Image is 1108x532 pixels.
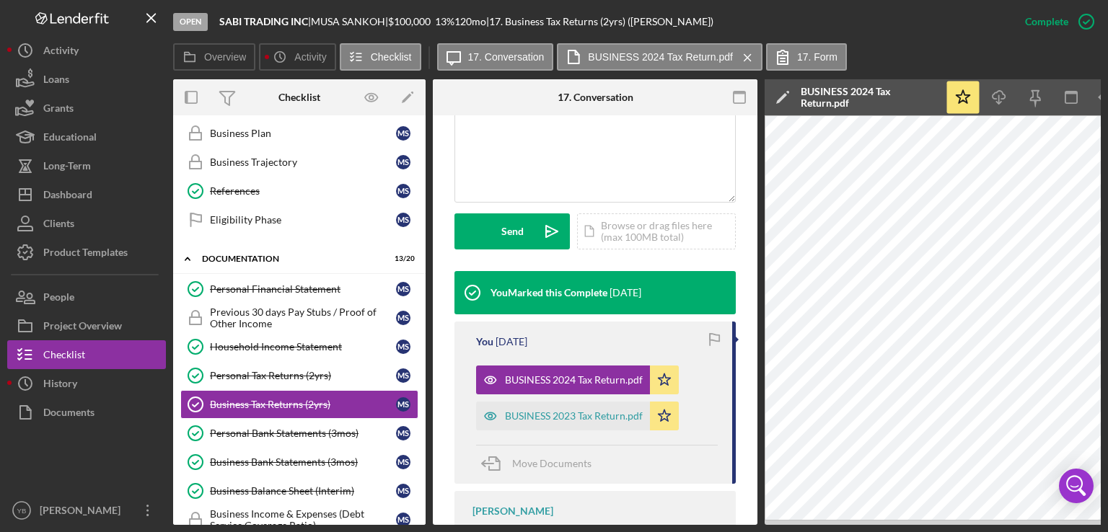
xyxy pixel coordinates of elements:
div: M S [396,513,410,527]
div: M S [396,340,410,354]
div: M S [396,155,410,169]
button: Activity [259,43,335,71]
button: Loans [7,65,166,94]
a: Business Tax Returns (2yrs)MS [180,390,418,419]
div: | 17. Business Tax Returns (2yrs) ([PERSON_NAME]) [486,16,713,27]
time: 2025-09-09 11:22 [610,287,641,298]
div: M S [396,282,410,296]
div: [PERSON_NAME] [472,505,553,517]
div: Educational [43,123,97,155]
a: Eligibility PhaseMS [180,205,418,234]
div: 17. Conversation [558,92,633,103]
div: References [210,185,396,197]
div: History [43,369,77,402]
a: Business TrajectoryMS [180,148,418,177]
div: Household Income Statement [210,341,396,353]
div: Previous 30 days Pay Stubs / Proof of Other Income [210,306,396,329]
div: M S [396,397,410,412]
div: Project Overview [43,311,122,344]
div: | [219,16,311,27]
div: Personal Tax Returns (2yrs) [210,370,396,381]
button: Complete [1011,7,1101,36]
span: Move Documents [512,457,592,469]
button: 17. Form [766,43,847,71]
div: Activity [43,36,79,68]
button: Grants [7,94,166,123]
button: Activity [7,36,166,65]
div: Business Balance Sheet (Interim) [210,485,396,497]
div: M S [396,455,410,469]
a: ReferencesMS [180,177,418,205]
text: YB [17,507,27,515]
div: Business Plan [210,128,396,139]
label: Checklist [371,51,412,63]
a: Business Bank Statements (3mos)MS [180,448,418,476]
div: Checklist [278,92,320,103]
div: Clients [43,209,74,241]
a: Business PlanMS [180,119,418,148]
div: Checklist [43,340,85,373]
b: SABI TRADING INC [219,15,308,27]
div: 13 / 20 [389,254,415,263]
div: Send [501,213,524,249]
button: BUSINESS 2024 Tax Return.pdf [476,365,679,394]
div: MUSA SANKOH | [311,16,388,27]
label: 17. Form [797,51,837,63]
div: BUSINESS 2023 Tax Return.pdf [505,410,643,422]
div: Business Trajectory [210,156,396,168]
div: Documents [43,398,94,430]
div: M S [396,368,410,383]
div: Personal Bank Statements (3mos) [210,427,396,439]
a: Previous 30 days Pay Stubs / Proof of Other IncomeMS [180,303,418,332]
button: Clients [7,209,166,238]
div: Open Intercom Messenger [1059,469,1094,503]
div: Business Income & Expenses (Debt Service Coverage Ratio) [210,508,396,531]
button: BUSINESS 2023 Tax Return.pdf [476,402,679,430]
time: 2025-09-09 11:22 [496,336,527,347]
button: Checklist [340,43,421,71]
label: 17. Conversation [468,51,545,63]
button: Documents [7,398,166,427]
button: Overview [173,43,255,71]
button: Move Documents [476,445,606,482]
button: Dashboard [7,180,166,209]
button: Project Overview [7,311,166,340]
button: Long-Term [7,151,166,180]
a: Personal Financial StatementMS [180,275,418,303]
button: Educational [7,123,166,151]
div: M S [396,426,410,440]
button: Product Templates [7,238,166,267]
a: Household Income StatementMS [180,332,418,361]
div: BUSINESS 2024 Tax Return.pdf [505,374,643,386]
label: Overview [204,51,246,63]
div: M S [396,213,410,227]
div: BUSINESS 2024 Tax Return.pdf [801,86,938,109]
a: History [7,369,166,398]
div: M S [396,184,410,198]
button: People [7,283,166,311]
div: Personal Financial Statement [210,283,396,295]
button: Checklist [7,340,166,369]
label: BUSINESS 2024 Tax Return.pdf [588,51,733,63]
div: Eligibility Phase [210,214,396,226]
button: 17. Conversation [437,43,554,71]
label: Activity [294,51,326,63]
a: Personal Tax Returns (2yrs)MS [180,361,418,390]
div: Open [173,13,208,31]
div: 120 mo [454,16,486,27]
div: Documentation [202,254,379,263]
div: Business Bank Statements (3mos) [210,456,396,468]
button: YB[PERSON_NAME] [7,496,166,525]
